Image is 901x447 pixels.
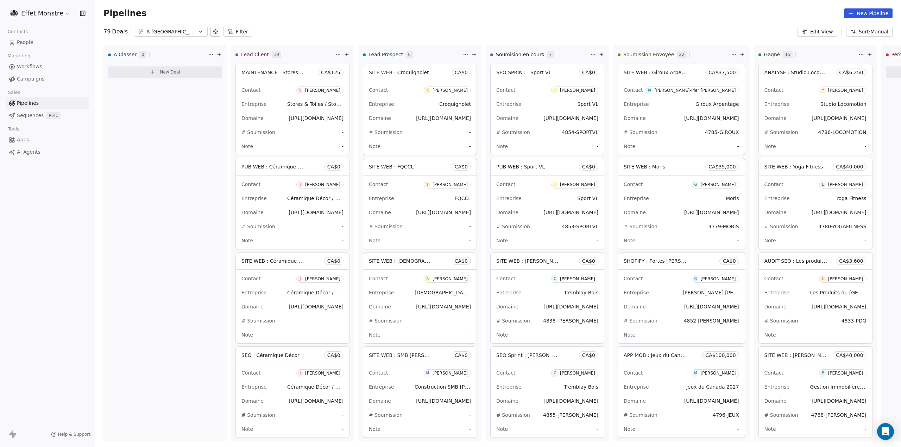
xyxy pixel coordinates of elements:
[327,163,340,170] span: CA$ 0
[455,196,471,201] span: FQCCL
[289,398,344,404] span: [URL][DOMAIN_NAME]
[490,252,604,344] div: SITE WEB : [PERSON_NAME][GEOGRAPHIC_DATA]CA$0ContactC[PERSON_NAME]EntrepriseTremblay BoisDomaine[...
[684,304,739,309] span: [URL][DOMAIN_NAME]
[496,290,522,295] span: Entreprise
[764,352,834,358] span: SITE WEB : [PERSON_NAME]
[496,238,508,243] span: Note
[114,51,137,58] span: À Classer
[624,164,665,170] span: SITE WEB : Moris
[369,290,394,295] span: Entreprise
[327,352,340,359] span: CA$ 0
[737,331,739,338] span: -
[241,101,267,107] span: Entreprise
[624,69,695,76] span: SITE WEB : Giroux Arpentage
[146,28,195,36] div: À [GEOGRAPHIC_DATA]
[490,158,604,249] div: PUB WEB : Sport VLCA$0ContactJ[PERSON_NAME]EntrepriseSport VLDomaine[URL][DOMAIN_NAME]# Soumissio...
[241,238,253,243] span: Note
[496,210,518,215] span: Domaine
[812,210,867,215] span: [URL][DOMAIN_NAME]
[836,196,867,201] span: Yoga Fitness
[839,69,863,76] span: CA$ 6,250
[624,290,649,295] span: Entreprise
[241,129,275,135] span: # Soumission
[235,64,349,155] div: MAINTENANCE : Stores-ToilesCA$125ContactS[PERSON_NAME]EntrepriseStores & Toiles / StorimageDomain...
[300,370,301,376] div: J
[798,27,837,37] button: Edit View
[836,352,863,359] span: CA$ 40,000
[764,143,776,149] span: Note
[496,318,530,324] span: # Soumission
[624,181,643,187] span: Contact
[828,371,863,376] div: [PERSON_NAME]
[6,73,89,85] a: Campaigns
[327,257,340,264] span: CA$ 0
[305,88,340,93] div: [PERSON_NAME]
[160,69,180,75] span: New Deal
[223,27,252,37] button: Filter
[455,352,468,359] span: CA$ 0
[564,290,598,295] span: Tremblay Bois
[764,196,790,201] span: Entreprise
[415,289,513,296] span: [DEMOGRAPHIC_DATA] [PERSON_NAME]
[272,51,281,58] span: 19
[469,143,471,150] span: -
[708,163,736,170] span: CA$ 35,000
[684,210,739,215] span: [URL][DOMAIN_NAME]
[235,158,349,249] div: PUB WEB : Céramique DécorCA$0ContactJ[PERSON_NAME]EntrepriseCéramique Décor / Ramacieri Soligo / ...
[496,384,522,390] span: Entreprise
[723,257,736,264] span: CA$ 0
[416,115,471,121] span: [URL][DOMAIN_NAME]
[624,238,635,243] span: Note
[305,182,340,187] div: [PERSON_NAME]
[287,289,392,296] span: Céramique Décor / Ramacieri Soligo / Rubi
[469,237,471,244] span: -
[582,69,595,76] span: CA$ 0
[369,143,380,149] span: Note
[241,181,260,187] span: Contact
[17,112,44,119] span: Sequences
[839,257,863,264] span: CA$ 3,600
[241,276,260,281] span: Contact
[582,257,595,264] span: CA$ 0
[543,318,598,324] span: 4838-[PERSON_NAME]
[289,115,344,121] span: [URL][DOMAIN_NAME]
[241,332,253,338] span: Note
[369,352,450,358] span: SITE WEB : SMB [PERSON_NAME]
[624,87,643,93] span: Contact
[648,88,651,93] div: M
[416,304,471,309] span: [URL][DOMAIN_NAME]
[6,37,89,48] a: People
[820,101,866,107] span: Studio Locomotion
[496,143,508,149] span: Note
[554,370,556,376] div: C
[241,384,267,390] span: Entreprise
[342,317,344,324] span: -
[241,304,264,309] span: Domaine
[369,115,391,121] span: Domaine
[624,101,649,107] span: Entreprise
[624,143,635,149] span: Note
[241,398,264,404] span: Domaine
[241,196,267,201] span: Entreprise
[368,51,403,58] span: Lead Prospect
[433,88,468,93] div: [PERSON_NAME]
[235,45,334,64] div: Lead Client19
[812,304,867,309] span: [URL][DOMAIN_NAME]
[624,210,646,215] span: Domaine
[46,112,61,119] span: Beta
[17,148,40,156] span: AI Agents
[369,210,391,215] span: Domaine
[299,88,301,93] div: S
[822,88,824,93] div: Y
[764,290,790,295] span: Entreprise
[543,210,598,215] span: [URL][DOMAIN_NAME]
[287,195,392,202] span: Céramique Décor / Ramacieri Soligo / Rubi
[865,143,867,150] span: -
[455,257,468,264] span: CA$ 0
[700,182,736,187] div: [PERSON_NAME]
[426,370,429,376] div: M
[363,346,477,438] div: SITE WEB : SMB [PERSON_NAME]CA$0ContactM[PERSON_NAME]EntrepriseConstruction SMB [PERSON_NAME] inc...
[624,352,689,358] span: APP MOB : Jeux du Canada
[496,115,518,121] span: Domaine
[686,384,739,390] span: Jeux du Canada 2027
